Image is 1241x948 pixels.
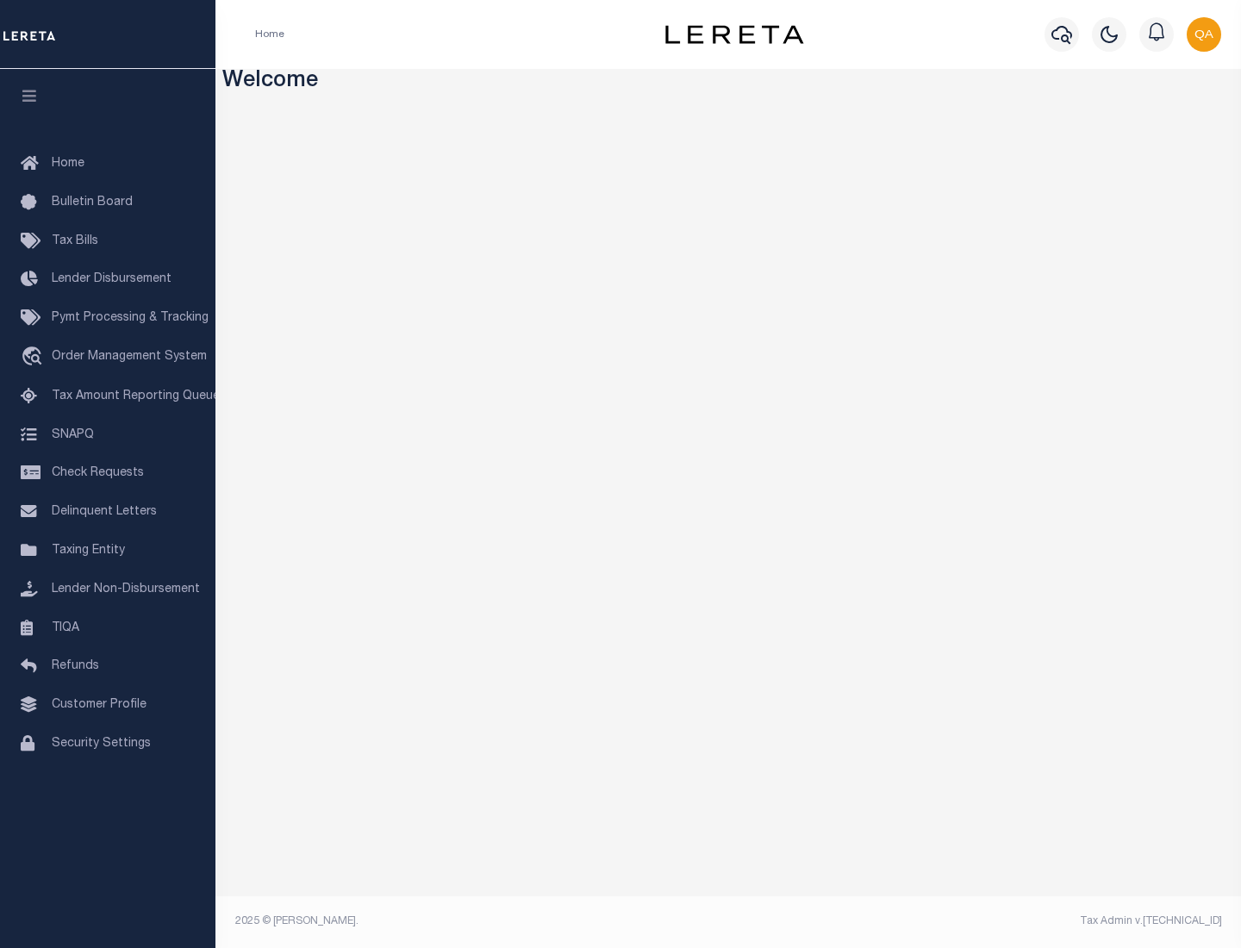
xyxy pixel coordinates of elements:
span: Security Settings [52,738,151,750]
span: Check Requests [52,467,144,479]
i: travel_explore [21,346,48,369]
span: TIQA [52,621,79,633]
span: Delinquent Letters [52,506,157,518]
span: Tax Amount Reporting Queue [52,390,220,402]
div: Tax Admin v.[TECHNICAL_ID] [741,914,1222,929]
li: Home [255,27,284,42]
span: SNAPQ [52,428,94,440]
span: Order Management System [52,351,207,363]
span: Pymt Processing & Tracking [52,312,209,324]
span: Tax Bills [52,235,98,247]
span: Customer Profile [52,699,147,711]
span: Taxing Entity [52,545,125,557]
span: Lender Non-Disbursement [52,583,200,596]
img: svg+xml;base64,PHN2ZyB4bWxucz0iaHR0cDovL3d3dy53My5vcmcvMjAwMC9zdmciIHBvaW50ZXItZXZlbnRzPSJub25lIi... [1187,17,1221,52]
span: Refunds [52,660,99,672]
span: Bulletin Board [52,196,133,209]
img: logo-dark.svg [665,25,803,44]
span: Lender Disbursement [52,273,171,285]
div: 2025 © [PERSON_NAME]. [222,914,729,929]
h3: Welcome [222,69,1235,96]
span: Home [52,158,84,170]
